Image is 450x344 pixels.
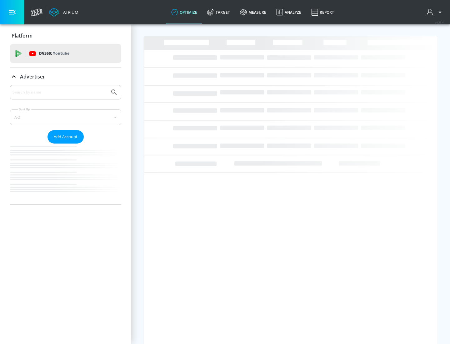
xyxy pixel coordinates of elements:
[10,68,121,85] div: Advertiser
[61,9,78,15] div: Atrium
[12,32,32,39] p: Platform
[20,73,45,80] p: Advertiser
[10,44,121,63] div: DV360: Youtube
[202,1,235,23] a: Target
[47,130,84,144] button: Add Account
[18,107,31,111] label: Sort By
[54,133,77,140] span: Add Account
[53,50,69,57] p: Youtube
[435,21,444,24] span: v 4.25.4
[12,88,107,96] input: Search by name
[10,85,121,204] div: Advertiser
[166,1,202,23] a: optimize
[271,1,306,23] a: Analyze
[306,1,339,23] a: Report
[10,109,121,125] div: A-Z
[235,1,271,23] a: measure
[10,144,121,204] nav: list of Advertiser
[49,8,78,17] a: Atrium
[39,50,69,57] p: DV360:
[10,27,121,44] div: Platform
